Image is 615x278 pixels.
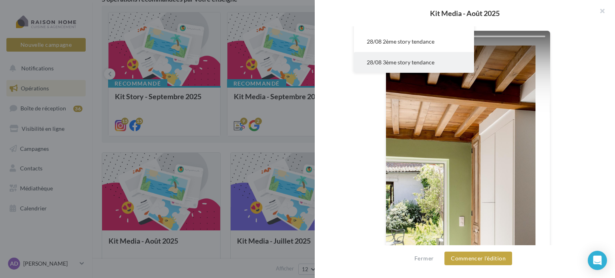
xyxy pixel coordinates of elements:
[444,252,512,265] button: Commencer l'édition
[367,38,434,45] span: 28/08 2ème story tendance
[354,52,474,73] button: 28/08 3ème story tendance
[588,251,607,270] div: Open Intercom Messenger
[367,59,434,66] span: 28/08 3ème story tendance
[354,31,474,52] button: 28/08 2ème story tendance
[411,254,437,263] button: Fermer
[328,10,602,17] div: Kit Media - Août 2025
